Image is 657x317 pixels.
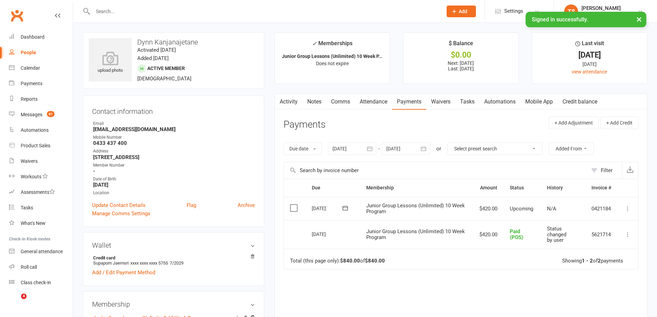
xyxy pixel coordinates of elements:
div: Waivers [21,158,38,164]
strong: $840.00 [340,258,360,264]
div: [DATE] [538,51,641,59]
button: Add [447,6,476,17]
a: Assessments [9,185,73,200]
div: Filter [601,166,613,175]
a: Calendar [9,60,73,76]
span: Active member [147,66,185,71]
a: Tasks [9,200,73,216]
a: Tasks [455,94,479,110]
a: Activity [275,94,302,110]
span: Junior Group Lessons (Unlimited) 10 Week Program [366,228,465,240]
div: Roll call [21,264,37,270]
div: Memberships [312,39,352,52]
td: $420.00 [473,220,504,249]
span: 4 [21,294,27,299]
div: Workouts [21,174,41,179]
a: Reports [9,91,73,107]
th: Status [504,179,541,197]
a: Comms [326,94,355,110]
span: Upcoming [510,206,533,212]
a: Mobile App [520,94,558,110]
button: Added From [549,142,594,155]
div: Showing of payments [562,258,623,264]
div: Last visit [575,39,604,51]
strong: 1 - 2 [582,258,593,264]
span: Does not expire [316,61,349,66]
div: Location [93,190,255,196]
a: Archive [238,201,255,209]
h3: Membership [92,300,255,308]
span: N/A [547,206,556,212]
div: Tasks [21,205,33,210]
th: Due [306,179,360,197]
a: Payments [9,76,73,91]
div: Automations [21,127,49,133]
iframe: Intercom live chat [7,294,23,310]
a: Notes [302,94,326,110]
strong: $840.00 [365,258,385,264]
a: Messages 81 [9,107,73,122]
div: Email [93,120,255,127]
span: Settings [504,3,523,19]
input: Search... [91,7,438,16]
div: Assessments [21,189,55,195]
th: Amount [473,179,504,197]
button: Filter [588,162,622,179]
strong: 2 [598,258,601,264]
button: + Add Adjustment [549,117,599,129]
strong: [STREET_ADDRESS] [93,154,255,160]
div: upload photo [89,51,132,74]
a: Payments [392,94,426,110]
button: × [633,12,645,27]
div: Calendar [21,65,40,71]
a: Waivers [9,153,73,169]
div: What's New [21,220,46,226]
span: Status changed by user [547,226,566,243]
span: Junior Group Lessons (Unlimited) 10 Week Program [366,202,465,215]
th: Invoice # [585,179,617,197]
p: Next: [DATE] Last: [DATE] [410,60,512,71]
strong: Credit card [93,255,251,260]
a: Class kiosk mode [9,275,73,290]
input: Search by invoice number [284,162,588,179]
div: [GEOGRAPHIC_DATA] [581,11,628,18]
div: $ Balance [449,39,473,51]
a: Add / Edit Payment Method [92,268,155,277]
span: 7/2029 [170,260,183,266]
div: Member Number [93,162,255,169]
span: xxxx xxxx xxxx 5755 [130,260,168,266]
a: What's New [9,216,73,231]
a: Manage Comms Settings [92,209,150,218]
h3: Contact information [92,105,255,115]
strong: - [93,168,255,174]
a: Roll call [9,259,73,275]
div: Address [93,148,255,155]
i: ✓ [312,40,317,47]
div: Payments [21,81,42,86]
a: Automations [479,94,520,110]
a: People [9,45,73,60]
div: Mobile Number [93,134,255,141]
a: Dashboard [9,29,73,45]
span: Signed in successfully. [532,16,588,23]
a: Attendance [355,94,392,110]
h3: Wallet [92,241,255,249]
a: Automations [9,122,73,138]
div: Product Sales [21,143,50,148]
h3: Payments [283,119,326,130]
button: + Add Credit [600,117,638,129]
a: Workouts [9,169,73,185]
a: Waivers [426,94,455,110]
span: 81 [47,111,54,117]
h3: Dynn Kanjanajetane [89,38,258,46]
td: 5621714 [585,220,617,249]
strong: Junior Group Lessons (Unlimited) 10 Week P... [282,53,382,59]
div: [DATE] [312,203,344,214]
a: General attendance kiosk mode [9,244,73,259]
div: [DATE] [538,60,641,68]
span: Paid (POS) [510,228,523,240]
div: Class check-in [21,280,51,285]
th: Membership [360,179,473,197]
div: or [436,145,441,153]
div: People [21,50,36,55]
